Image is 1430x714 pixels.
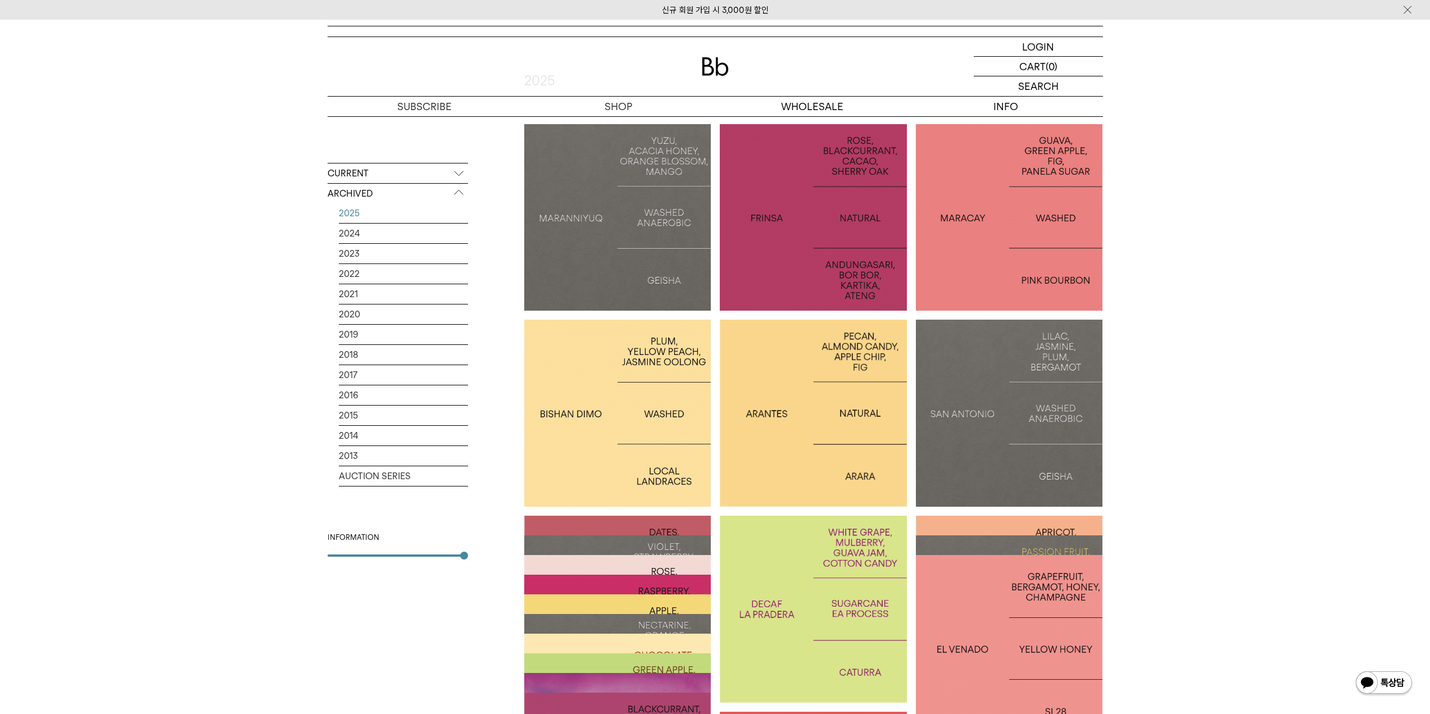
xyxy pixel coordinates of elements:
a: LOGIN [974,37,1103,57]
a: 신규 회원 가입 시 3,000원 할인 [662,5,769,15]
a: 2020 [339,304,468,324]
a: 브라질 사맘바이아BRAZIL SAMAMBAIA [524,516,711,703]
a: 페루 로스 실바PERU LOS SILVA [916,516,1103,703]
a: SHOP [521,97,715,116]
a: 2022 [339,264,468,284]
a: 브라질 아란치스BRAZIL ARANTES [720,320,907,507]
a: SUBSCRIBE [328,97,521,116]
a: 2023 [339,244,468,263]
p: CURRENT [328,163,468,184]
p: (0) [1046,57,1057,76]
p: LOGIN [1022,37,1054,56]
a: 콜롬비아 라 프라데라 디카페인 COLOMBIA LA PRADERA DECAF [720,516,907,703]
a: AUCTION SERIES [339,466,468,486]
p: WHOLESALE [715,97,909,116]
a: 인도네시아 프린자 내추럴INDONESIA FRINSA NATURAL [720,124,907,311]
p: ARCHIVED [328,184,468,204]
a: 2018 [339,345,468,365]
a: 2013 [339,446,468,466]
a: 2016 [339,385,468,405]
a: 2017 [339,365,468,385]
a: 마라니유크: 게이샤MARANNIYUQ: GEISHA [524,124,711,311]
div: INFORMATION [328,532,468,543]
a: 2019 [339,325,468,344]
a: 2021 [339,284,468,304]
a: 콜롬비아 마라카이COLOMBIA MARACAY [916,124,1103,311]
a: 2014 [339,426,468,445]
a: 2024 [339,224,468,243]
a: 2025 [339,203,468,223]
img: 카카오톡 채널 1:1 채팅 버튼 [1355,670,1413,697]
p: SEARCH [1018,76,1059,96]
p: INFO [909,97,1103,116]
a: 산 안토니오: 게이샤SAN ANTONIO: GEISHA [916,320,1103,507]
img: 로고 [702,57,729,76]
a: CART (0) [974,57,1103,76]
a: 2015 [339,406,468,425]
p: CART [1019,57,1046,76]
a: 에티오피아 비샨 디모ETHIOPIA BISHAN DIMO [524,320,711,507]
